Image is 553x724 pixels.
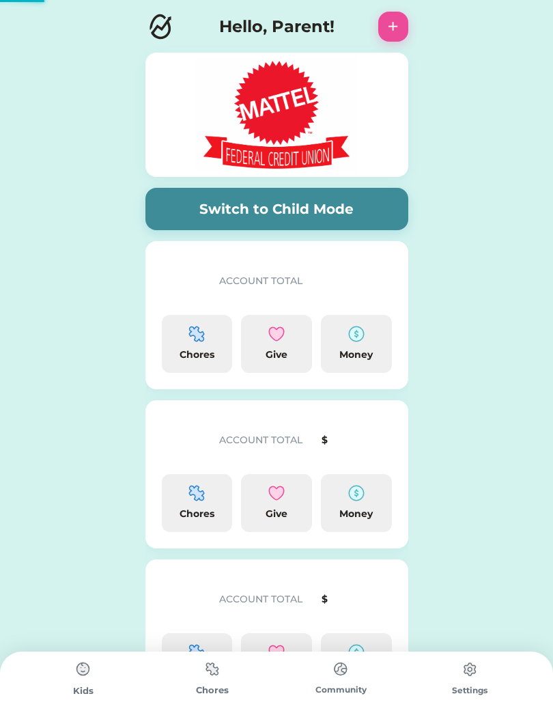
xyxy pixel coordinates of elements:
[268,485,285,501] img: interface-favorite-heart--reward-social-rating-media-heart-it-like-favorite-love.svg
[219,14,335,39] h4: Hello, Parent!
[188,485,205,501] img: programming-module-puzzle-1--code-puzzle-module-programming-plugin-piece.svg
[145,12,175,42] img: Logo.svg
[348,326,365,342] img: money-cash-dollar-coin--accounting-billing-payment-cash-coin-currency-money-finance.svg
[406,684,535,697] div: Settings
[199,656,226,682] img: type%3Dchores%2C%20state%3Ddefault.svg
[268,326,285,342] img: interface-favorite-heart--reward-social-rating-media-heart-it-like-favorite-love.svg
[188,644,205,660] img: programming-module-puzzle-1--code-puzzle-module-programming-plugin-piece.svg
[219,592,317,607] div: ACCOUNT TOTAL
[322,592,392,607] div: $
[268,644,285,660] img: interface-favorite-heart--reward-social-rating-media-heart-it-like-favorite-love.svg
[70,656,97,683] img: type%3Dchores%2C%20state%3Ddefault.svg
[19,684,148,698] div: Kids
[246,507,307,521] div: Give
[219,274,317,288] div: ACCOUNT TOTAL
[162,576,205,619] img: yH5BAEAAAAALAAAAAABAAEAAAIBRAA7
[148,684,277,697] div: Chores
[162,257,205,301] img: yH5BAEAAAAALAAAAAABAAEAAAIBRAA7
[181,57,372,173] img: Mattel-Federal-Credit-Union-logo-scaled.png
[219,433,317,447] div: ACCOUNT TOTAL
[456,656,483,683] img: type%3Dchores%2C%20state%3Ddefault.svg
[348,644,365,660] img: money-cash-dollar-coin--accounting-billing-payment-cash-coin-currency-money-finance.svg
[162,417,205,460] img: yH5BAEAAAAALAAAAAABAAEAAAIBRAA7
[327,656,354,682] img: type%3Dchores%2C%20state%3Ddefault.svg
[378,12,408,42] button: +
[276,684,406,696] div: Community
[322,433,392,447] div: $
[145,188,408,230] button: Switch to Child Mode
[348,485,365,501] img: money-cash-dollar-coin--accounting-billing-payment-cash-coin-currency-money-finance.svg
[246,348,307,362] div: Give
[167,348,227,362] div: Chores
[326,348,386,362] div: Money
[188,326,205,342] img: programming-module-puzzle-1--code-puzzle-module-programming-plugin-piece.svg
[326,507,386,521] div: Money
[167,507,227,521] div: Chores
